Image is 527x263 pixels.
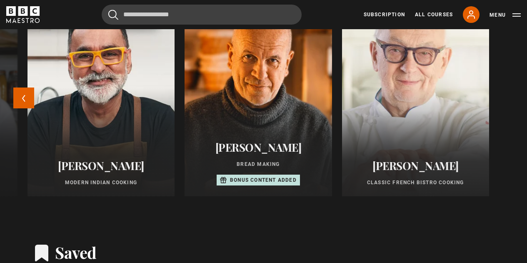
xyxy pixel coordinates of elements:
button: Toggle navigation [490,11,521,19]
h2: [PERSON_NAME] [195,141,322,154]
p: Bonus content added [230,176,297,184]
p: Classic French Bistro Cooking [352,179,479,186]
h2: Saved [55,243,97,262]
h2: [PERSON_NAME] [352,159,479,172]
button: Submit the search query [108,10,118,20]
a: All Courses [415,11,453,18]
p: Bread Making [195,160,322,168]
input: Search [102,5,302,25]
p: Modern Indian Cooking [37,179,165,186]
svg: BBC Maestro [6,6,40,23]
h2: [PERSON_NAME] [37,159,165,172]
a: Subscription [364,11,405,18]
